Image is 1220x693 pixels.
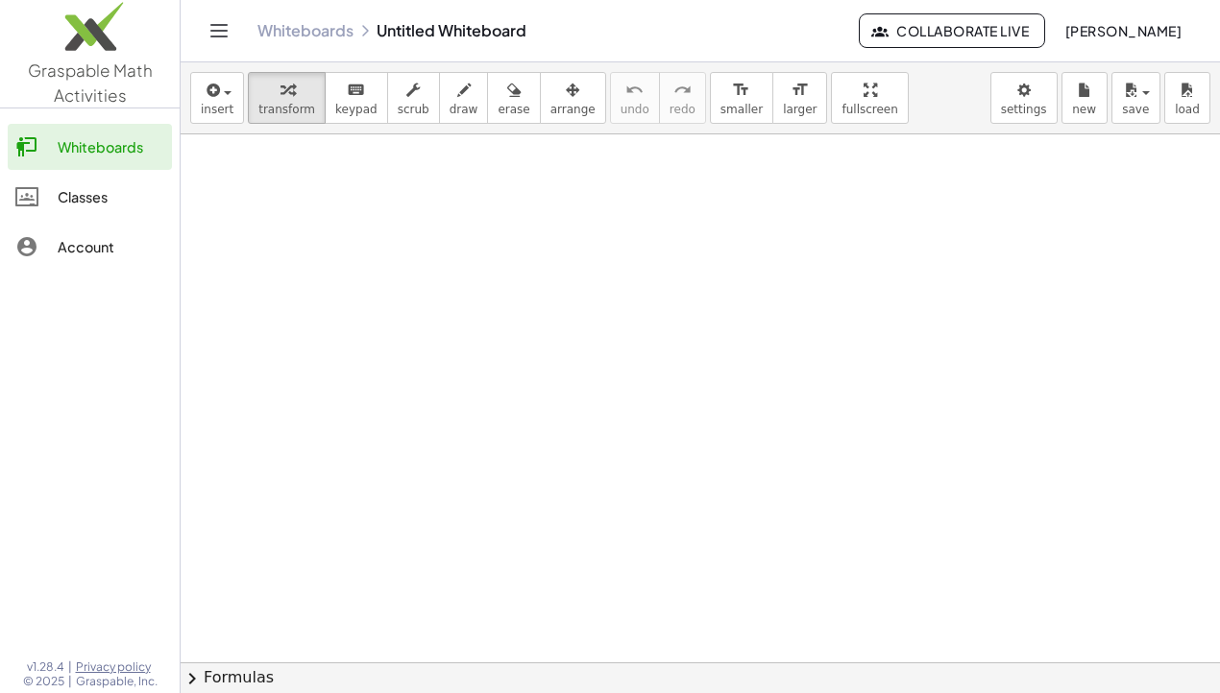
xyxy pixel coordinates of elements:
span: chevron_right [181,667,204,690]
button: scrub [387,72,440,124]
span: [PERSON_NAME] [1064,22,1182,39]
span: | [68,659,72,675]
button: draw [439,72,489,124]
button: settings [990,72,1058,124]
button: transform [248,72,326,124]
span: erase [498,103,529,116]
button: chevron_rightFormulas [181,662,1220,693]
span: | [68,674,72,689]
span: Collaborate Live [875,22,1029,39]
button: keyboardkeypad [325,72,388,124]
span: undo [621,103,649,116]
i: keyboard [347,79,365,102]
span: larger [783,103,817,116]
span: redo [670,103,695,116]
button: arrange [540,72,606,124]
div: Whiteboards [58,135,164,158]
i: undo [625,79,644,102]
button: format_sizelarger [772,72,827,124]
span: © 2025 [23,674,64,689]
span: Graspable Math Activities [28,60,153,106]
span: smaller [720,103,763,116]
a: Account [8,224,172,270]
button: load [1164,72,1210,124]
span: arrange [550,103,596,116]
button: undoundo [610,72,660,124]
div: Classes [58,185,164,208]
span: keypad [335,103,378,116]
span: fullscreen [842,103,897,116]
span: scrub [398,103,429,116]
button: fullscreen [831,72,908,124]
button: insert [190,72,244,124]
span: draw [450,103,478,116]
span: new [1072,103,1096,116]
div: Account [58,235,164,258]
i: redo [673,79,692,102]
a: Privacy policy [76,659,158,675]
button: erase [487,72,540,124]
button: [PERSON_NAME] [1049,13,1197,48]
a: Whiteboards [257,21,354,40]
span: save [1122,103,1149,116]
i: format_size [732,79,750,102]
a: Classes [8,174,172,220]
span: Graspable, Inc. [76,674,158,689]
button: Toggle navigation [204,15,234,46]
span: settings [1001,103,1047,116]
span: transform [258,103,315,116]
span: load [1175,103,1200,116]
button: redoredo [659,72,706,124]
a: Whiteboards [8,124,172,170]
button: format_sizesmaller [710,72,773,124]
span: insert [201,103,233,116]
button: Collaborate Live [859,13,1045,48]
i: format_size [791,79,809,102]
button: save [1111,72,1160,124]
span: v1.28.4 [27,659,64,675]
button: new [1061,72,1108,124]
